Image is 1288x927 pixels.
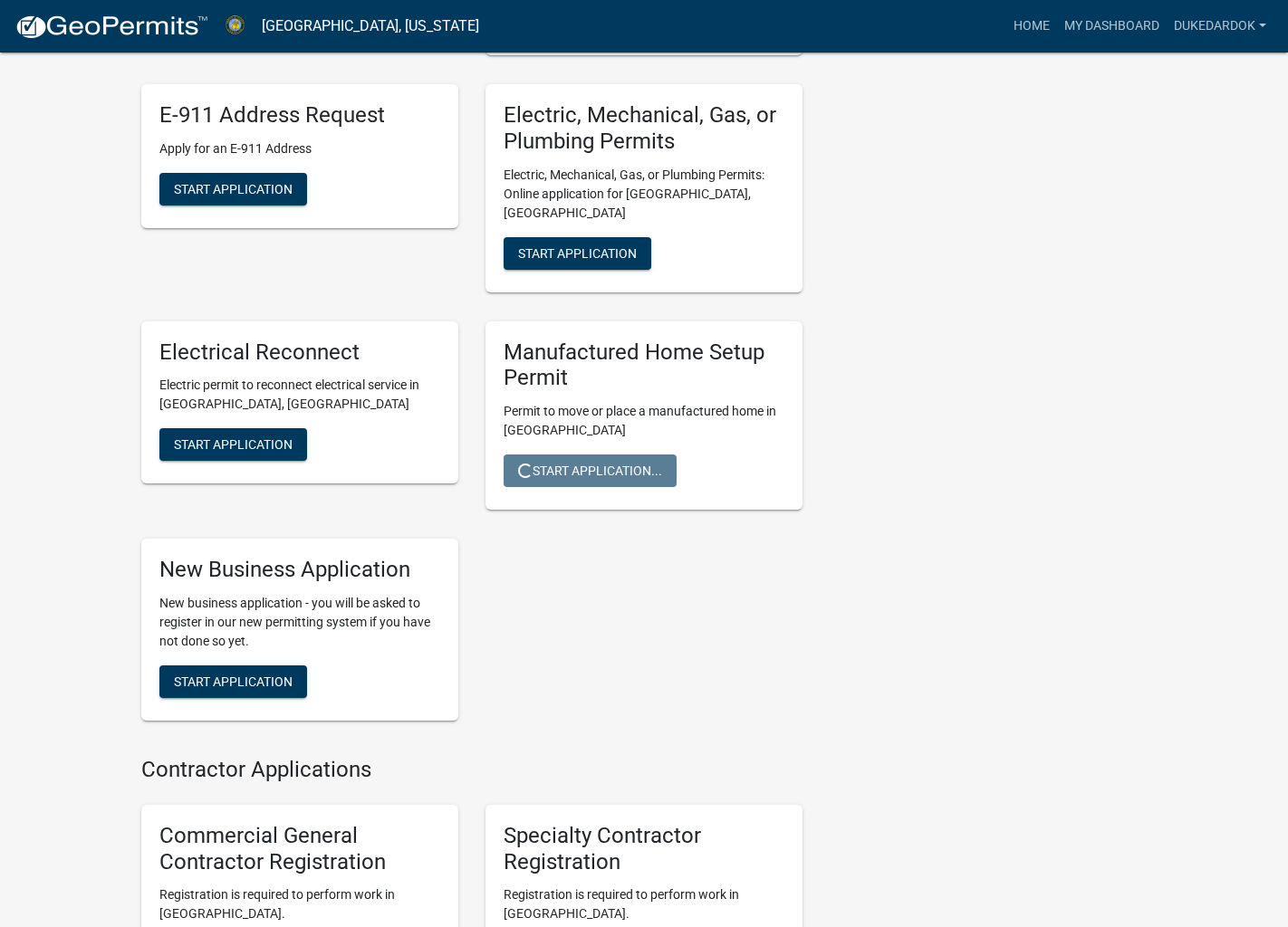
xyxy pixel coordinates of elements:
p: New business application - you will be asked to register in our new permitting system if you have... [159,594,440,651]
button: Start Application [159,173,307,205]
a: Home [1006,9,1057,43]
h5: Electric, Mechanical, Gas, or Plumbing Permits [504,102,784,155]
h5: E-911 Address Request [159,102,440,129]
p: Permit to move or place a manufactured home in [GEOGRAPHIC_DATA] [504,402,784,440]
h5: Manufactured Home Setup Permit [504,339,784,392]
span: Start Application [174,674,293,689]
h4: Contractor Applications [141,757,803,783]
p: Electric, Mechanical, Gas, or Plumbing Permits: Online application for [GEOGRAPHIC_DATA], [GEOGRA... [504,166,784,223]
button: Start Application [159,428,307,461]
p: Registration is required to perform work in [GEOGRAPHIC_DATA]. [159,885,440,923]
p: Electric permit to reconnect electrical service in [GEOGRAPHIC_DATA], [GEOGRAPHIC_DATA] [159,376,440,414]
button: Start Application [504,237,651,270]
button: Start Application... [504,454,677,487]
a: My Dashboard [1057,9,1167,43]
h5: Electrical Reconnect [159,339,440,366]
h5: Commercial General Contractor Registration [159,823,440,875]
p: Apply for an E-911 Address [159,139,440,158]
span: Start Application [174,437,293,452]
p: Registration is required to perform work in [GEOGRAPHIC_DATA]. [504,885,784,923]
a: [GEOGRAPHIC_DATA], [US_STATE] [262,11,479,42]
button: Start Application [159,665,307,698]
span: Start Application... [518,463,662,478]
img: Abbeville County, South Carolina [223,14,247,38]
span: Start Application [518,245,637,260]
a: DukeDardok [1167,9,1274,43]
h5: Specialty Contractor Registration [504,823,784,875]
h5: New Business Application [159,557,440,583]
span: Start Application [174,181,293,196]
